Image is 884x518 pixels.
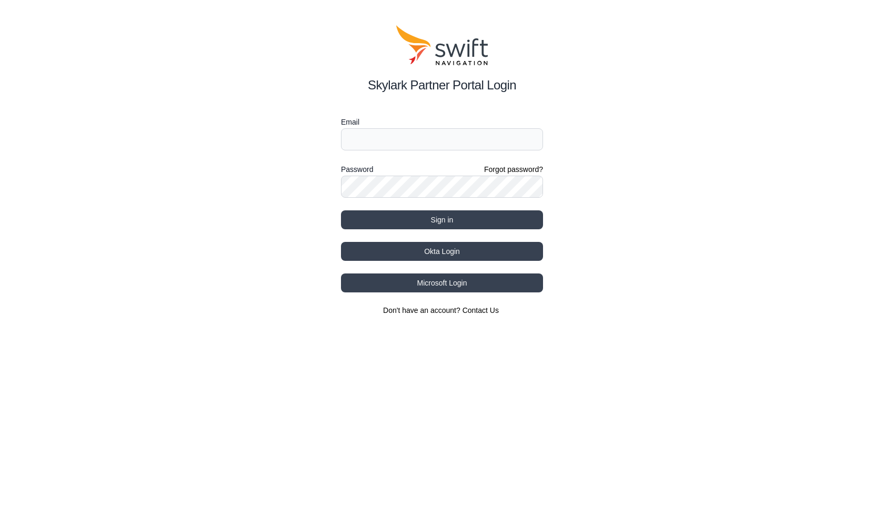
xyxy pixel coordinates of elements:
[341,273,543,292] button: Microsoft Login
[341,305,543,316] section: Don't have an account?
[341,76,543,95] h2: Skylark Partner Portal Login
[341,116,543,128] label: Email
[341,242,543,261] button: Okta Login
[484,164,543,175] a: Forgot password?
[463,306,499,314] a: Contact Us
[341,163,373,176] label: Password
[341,210,543,229] button: Sign in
